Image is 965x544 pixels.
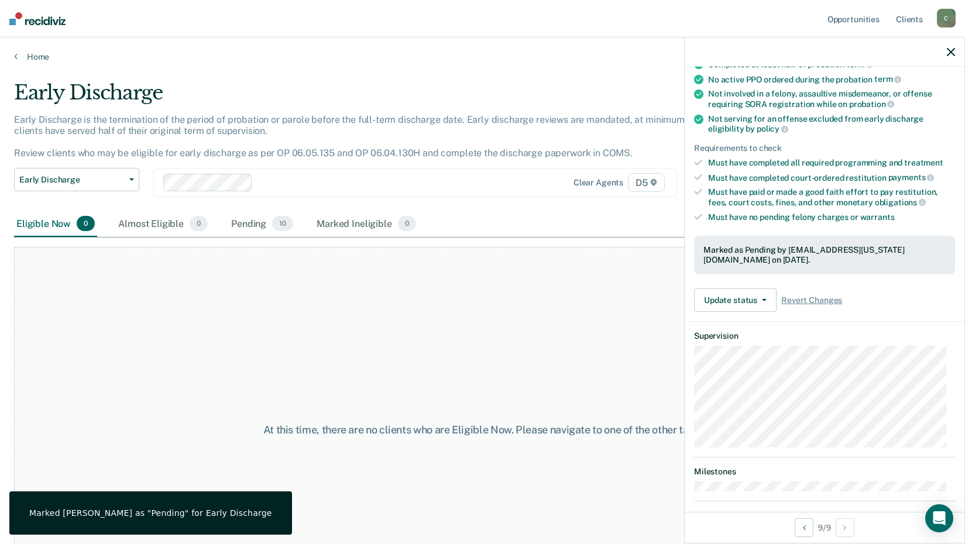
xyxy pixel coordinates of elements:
div: C [937,9,956,27]
span: 0 [398,216,416,231]
span: 0 [77,216,95,231]
span: warrants [860,212,895,222]
div: Open Intercom Messenger [925,504,953,532]
div: Must have paid or made a good faith effort to pay restitution, fees, court costs, fines, and othe... [708,187,955,207]
button: Update status [694,288,777,312]
div: Must have no pending felony charges or [708,212,955,222]
div: 9 / 9 [685,512,964,543]
span: probation [849,99,895,109]
span: treatment [904,158,943,167]
span: 0 [190,216,208,231]
div: Early Discharge [14,81,738,114]
dt: Milestones [694,467,955,477]
span: Early Discharge [19,175,125,185]
span: payments [888,173,935,182]
span: term [874,74,901,84]
img: Recidiviz [9,12,66,25]
a: Home [14,51,951,62]
div: Marked as Pending by [EMAIL_ADDRESS][US_STATE][DOMAIN_NAME] on [DATE]. [703,245,946,265]
div: Clear agents [573,178,623,188]
dt: Supervision [694,331,955,341]
dt: Eligibility Date [694,511,955,521]
p: Early Discharge is the termination of the period of probation or parole before the full-term disc... [14,114,710,159]
div: Marked Ineligible [314,211,418,237]
span: term [846,60,873,69]
button: Next Opportunity [836,518,854,537]
span: Revert Changes [781,295,842,305]
div: Not serving for an offense excluded from early discharge eligibility by [708,114,955,134]
div: Almost Eligible [116,211,210,237]
span: D5 [628,173,665,192]
div: No active PPO ordered during the probation [708,74,955,85]
div: Eligible Now [14,211,97,237]
div: Not involved in a felony, assaultive misdemeanor, or offense requiring SORA registration while on [708,89,955,109]
div: At this time, there are no clients who are Eligible Now. Please navigate to one of the other tabs. [249,424,717,436]
span: obligations [875,198,926,207]
div: Must have completed all required programming and [708,158,955,168]
span: 10 [272,216,293,231]
div: Requirements to check [694,143,955,153]
div: Pending [229,211,296,237]
button: Previous Opportunity [795,518,813,537]
div: Must have completed court-ordered restitution [708,173,955,183]
span: policy [757,124,788,133]
div: Marked [PERSON_NAME] as "Pending" for Early Discharge [29,508,272,518]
